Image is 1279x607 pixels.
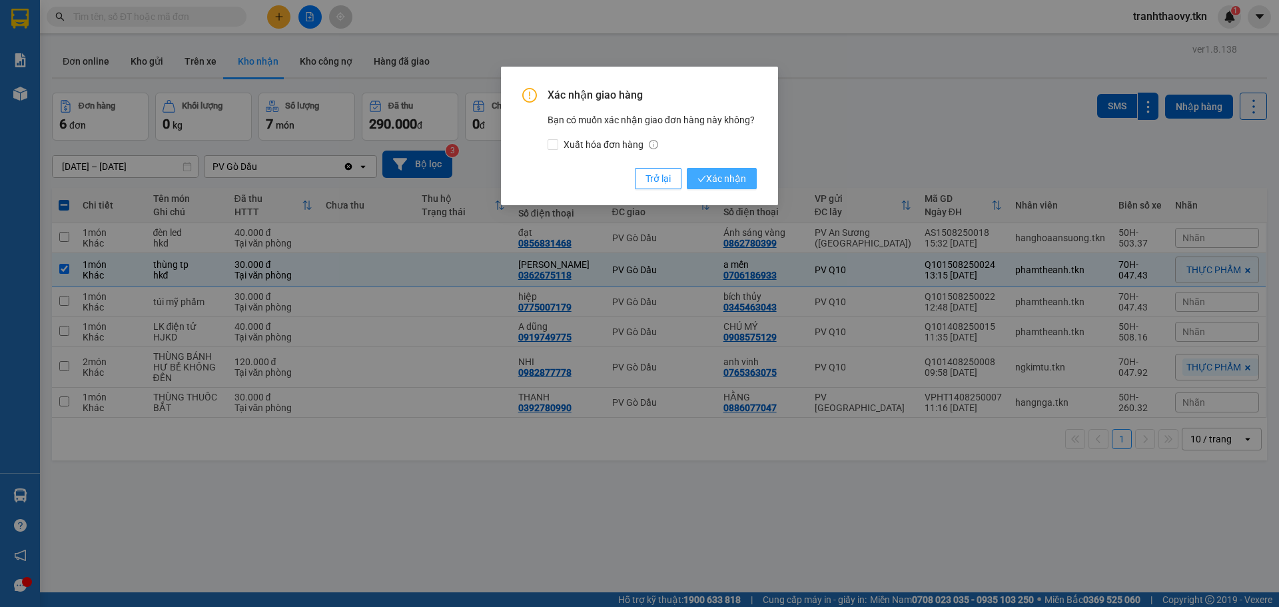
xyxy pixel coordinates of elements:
[548,113,757,152] div: Bạn có muốn xác nhận giao đơn hàng này không?
[649,140,658,149] span: info-circle
[522,88,537,103] span: exclamation-circle
[558,137,663,152] span: Xuất hóa đơn hàng
[697,171,746,186] span: Xác nhận
[645,171,671,186] span: Trở lại
[548,88,757,103] span: Xác nhận giao hàng
[697,175,706,183] span: check
[687,168,757,189] button: checkXác nhận
[635,168,681,189] button: Trở lại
